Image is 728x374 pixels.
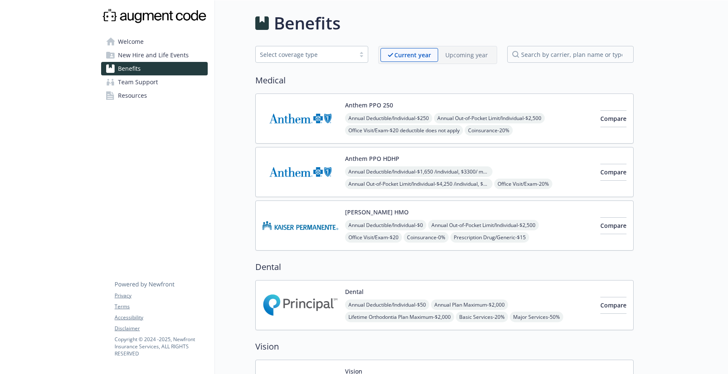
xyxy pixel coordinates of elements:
[345,179,492,189] span: Annual Out-of-Pocket Limit/Individual - $4,250 /individual, $4250/ member
[345,208,409,216] button: [PERSON_NAME] HMO
[101,35,208,48] a: Welcome
[600,110,626,127] button: Compare
[101,62,208,75] a: Benefits
[345,232,402,243] span: Office Visit/Exam - $20
[394,51,431,59] p: Current year
[255,74,634,87] h2: Medical
[345,125,463,136] span: Office Visit/Exam - $20 deductible does not apply
[115,292,207,299] a: Privacy
[115,336,207,357] p: Copyright © 2024 - 2025 , Newfront Insurance Services, ALL RIGHTS RESERVED
[600,297,626,314] button: Compare
[262,101,338,136] img: Anthem Blue Cross carrier logo
[345,299,429,310] span: Annual Deductible/Individual - $50
[456,312,508,322] span: Basic Services - 20%
[450,232,529,243] span: Prescription Drug/Generic - $15
[507,46,634,63] input: search by carrier, plan name or type
[600,301,626,309] span: Compare
[101,75,208,89] a: Team Support
[600,222,626,230] span: Compare
[115,325,207,332] a: Disclaimer
[600,115,626,123] span: Compare
[274,11,340,36] h1: Benefits
[101,48,208,62] a: New Hire and Life Events
[255,261,634,273] h2: Dental
[345,312,454,322] span: Lifetime Orthodontia Plan Maximum - $2,000
[345,220,426,230] span: Annual Deductible/Individual - $0
[600,168,626,176] span: Compare
[101,89,208,102] a: Resources
[465,125,513,136] span: Coinsurance - 20%
[118,35,144,48] span: Welcome
[260,50,351,59] div: Select coverage type
[345,113,432,123] span: Annual Deductible/Individual - $250
[118,89,147,102] span: Resources
[345,101,393,110] button: Anthem PPO 250
[118,48,189,62] span: New Hire and Life Events
[115,303,207,310] a: Terms
[255,340,634,353] h2: Vision
[600,217,626,234] button: Compare
[118,62,141,75] span: Benefits
[510,312,563,322] span: Major Services - 50%
[431,299,508,310] span: Annual Plan Maximum - $2,000
[494,179,552,189] span: Office Visit/Exam - 20%
[445,51,488,59] p: Upcoming year
[600,164,626,181] button: Compare
[345,166,492,177] span: Annual Deductible/Individual - $1,650 /individual, $3300/ member
[428,220,539,230] span: Annual Out-of-Pocket Limit/Individual - $2,500
[345,154,399,163] button: Anthem PPO HDHP
[262,287,338,323] img: Principal Financial Group Inc carrier logo
[115,314,207,321] a: Accessibility
[404,232,449,243] span: Coinsurance - 0%
[262,154,338,190] img: Anthem Blue Cross carrier logo
[345,287,364,296] button: Dental
[262,208,338,243] img: Kaiser Permanente Insurance Company carrier logo
[434,113,545,123] span: Annual Out-of-Pocket Limit/Individual - $2,500
[118,75,158,89] span: Team Support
